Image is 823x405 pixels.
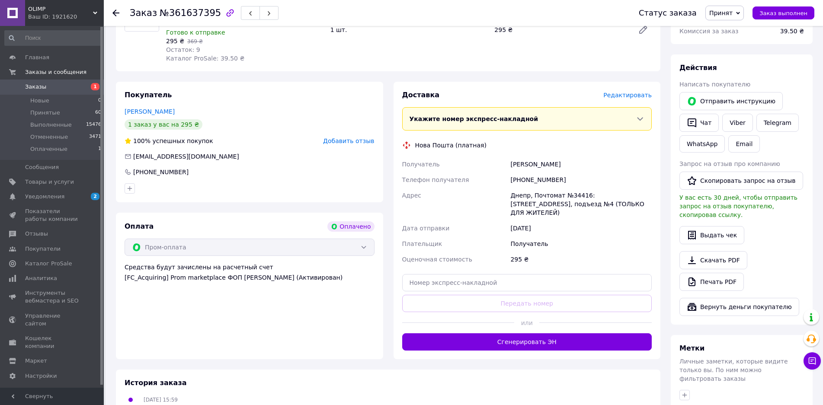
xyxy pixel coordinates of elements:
[509,252,653,267] div: 295 ₴
[95,109,101,117] span: 60
[25,54,49,61] span: Главная
[98,145,101,153] span: 1
[323,137,374,144] span: Добавить отзыв
[133,153,239,160] span: [EMAIL_ADDRESS][DOMAIN_NAME]
[133,137,151,144] span: 100%
[780,28,804,35] span: 39.50 ₴
[728,135,760,153] button: Email
[166,38,184,45] span: 295 ₴
[25,207,80,223] span: Показатели работы компании
[679,114,719,132] button: Чат
[514,319,539,327] span: или
[679,135,725,153] a: WhatsApp
[509,172,653,188] div: [PHONE_NUMBER]
[125,263,375,282] div: Средства будут зачислены на расчетный счет
[144,397,178,403] span: [DATE] 15:59
[722,114,753,132] a: Viber
[603,92,652,99] span: Редактировать
[30,145,67,153] span: Оплаченные
[679,172,803,190] button: Скопировать запрос на отзыв
[679,251,747,269] a: Скачать PDF
[89,133,101,141] span: 3471
[25,230,48,238] span: Отзывы
[125,222,154,230] span: Оплата
[28,13,104,21] div: Ваш ID: 1921620
[187,38,203,45] span: 369 ₴
[125,273,375,282] div: [FC_Acquiring] Prom marketplace ФОП [PERSON_NAME] (Активирован)
[753,6,814,19] button: Заказ выполнен
[679,226,744,244] button: Выдать чек
[28,5,93,13] span: OLIMP
[402,333,652,351] button: Сгенерировать ЭН
[125,108,175,115] a: [PERSON_NAME]
[639,9,697,17] div: Статус заказа
[166,46,200,53] span: Остаток: 9
[679,358,788,382] span: Личные заметки, которые видите только вы. По ним можно фильтровать заказы
[410,115,538,122] span: Укажите номер экспресс-накладной
[804,352,821,370] button: Чат с покупателем
[125,119,202,130] div: 1 заказ у вас на 295 ₴
[25,274,57,282] span: Аналитика
[166,29,225,36] span: Готово к отправке
[86,121,101,129] span: 15476
[402,225,450,232] span: Дата отправки
[25,357,47,365] span: Маркет
[25,372,57,380] span: Настройки
[25,163,59,171] span: Сообщения
[402,161,440,168] span: Получатель
[509,188,653,220] div: Днепр, Почтомат №34416: [STREET_ADDRESS], подъезд №4 (ТОЛЬКО ДЛЯ ЖИТЕЛЕЙ)
[25,178,74,186] span: Товары и услуги
[91,83,99,90] span: 1
[679,344,705,352] span: Метки
[402,274,652,291] input: Номер экспресс-накладной
[679,92,783,110] button: Отправить инструкцию
[402,176,469,183] span: Телефон получателя
[25,83,46,91] span: Заказы
[509,220,653,236] div: [DATE]
[160,8,221,18] span: №361637395
[25,68,86,76] span: Заказы и сообщения
[125,379,187,387] span: История заказа
[125,91,172,99] span: Покупатель
[402,192,421,199] span: Адрес
[25,335,80,350] span: Кошелек компании
[679,64,717,72] span: Действия
[98,97,101,105] span: 0
[679,273,744,291] a: Печать PDF
[25,193,64,201] span: Уведомления
[166,55,244,62] span: Каталог ProSale: 39.50 ₴
[679,194,797,218] span: У вас есть 30 дней, чтобы отправить запрос на отзыв покупателю, скопировав ссылку.
[25,312,80,328] span: Управление сайтом
[4,30,102,46] input: Поиск
[509,236,653,252] div: Получатель
[30,97,49,105] span: Новые
[25,289,80,305] span: Инструменты вебмастера и SEO
[132,168,189,176] div: [PHONE_NUMBER]
[709,10,733,16] span: Принят
[91,193,99,200] span: 2
[30,109,60,117] span: Принятые
[25,260,72,268] span: Каталог ProSale
[125,137,213,145] div: успешных покупок
[402,91,440,99] span: Доставка
[759,10,807,16] span: Заказ выполнен
[130,8,157,18] span: Заказ
[679,28,739,35] span: Комиссия за заказ
[112,9,119,17] div: Вернуться назад
[634,21,652,38] a: Редактировать
[413,141,489,150] div: Нова Пошта (платная)
[402,256,473,263] span: Оценочная стоимость
[509,156,653,172] div: [PERSON_NAME]
[327,221,374,232] div: Оплачено
[756,114,799,132] a: Telegram
[679,160,780,167] span: Запрос на отзыв про компанию
[25,245,61,253] span: Покупатели
[30,133,68,141] span: Отмененные
[679,298,799,316] button: Вернуть деньги покупателю
[30,121,72,129] span: Выполненные
[491,24,631,36] div: 295 ₴
[679,81,750,88] span: Написать покупателю
[402,240,442,247] span: Плательщик
[327,24,491,36] div: 1 шт.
